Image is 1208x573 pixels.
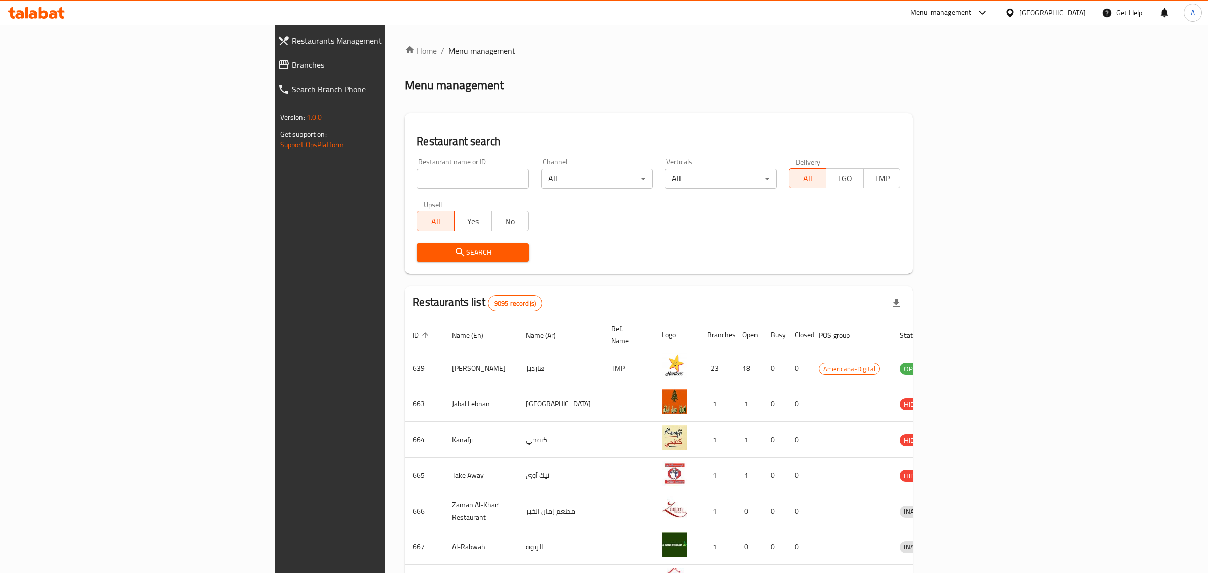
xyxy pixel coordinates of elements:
img: Take Away [662,461,687,486]
a: Restaurants Management [270,29,477,53]
td: [PERSON_NAME] [444,350,518,386]
span: Branches [292,59,469,71]
div: HIDDEN [900,470,930,482]
td: Zaman Al-Khair Restaurant [444,493,518,529]
a: Search Branch Phone [270,77,477,101]
td: 0 [763,422,787,458]
span: TMP [868,171,897,186]
td: مطعم زمان الخير [518,493,603,529]
span: Americana-Digital [819,363,879,375]
td: 23 [699,350,734,386]
span: ID [413,329,432,341]
th: Closed [787,320,811,350]
button: TMP [863,168,901,188]
td: 1 [699,493,734,529]
label: Delivery [796,158,821,165]
div: All [541,169,653,189]
div: [GEOGRAPHIC_DATA] [1019,7,1086,18]
button: All [417,211,455,231]
div: Menu-management [910,7,972,19]
td: [GEOGRAPHIC_DATA] [518,386,603,422]
img: Zaman Al-Khair Restaurant [662,496,687,522]
td: Al-Rabwah [444,529,518,565]
h2: Restaurant search [417,134,900,149]
span: Get support on: [280,128,327,141]
td: Kanafji [444,422,518,458]
td: 0 [787,422,811,458]
th: Logo [654,320,699,350]
td: 0 [763,458,787,493]
span: Search [425,246,520,259]
td: 1 [699,422,734,458]
td: 0 [734,529,763,565]
span: A [1191,7,1195,18]
span: Search Branch Phone [292,83,469,95]
span: Yes [459,214,488,229]
td: كنفجي [518,422,603,458]
td: 0 [763,386,787,422]
button: Search [417,243,528,262]
span: INACTIVE [900,541,934,553]
img: Hardee's [662,353,687,379]
span: HIDDEN [900,399,930,410]
span: 9095 record(s) [488,299,542,308]
th: Busy [763,320,787,350]
span: Version: [280,111,305,124]
div: HIDDEN [900,398,930,410]
td: 1 [734,386,763,422]
td: 1 [734,422,763,458]
td: 0 [734,493,763,529]
span: OPEN [900,363,925,375]
button: Yes [454,211,492,231]
button: No [491,211,529,231]
th: Branches [699,320,734,350]
span: Restaurants Management [292,35,469,47]
div: OPEN [900,363,925,375]
span: TGO [830,171,860,186]
label: Upsell [424,201,442,208]
td: 0 [787,529,811,565]
td: 0 [763,529,787,565]
span: Menu management [448,45,515,57]
td: 1 [699,458,734,493]
td: 0 [787,493,811,529]
span: Name (En) [452,329,496,341]
div: INACTIVE [900,541,934,553]
span: All [793,171,822,186]
td: 0 [787,386,811,422]
span: Name (Ar) [526,329,569,341]
td: الربوة [518,529,603,565]
td: 0 [763,493,787,529]
td: 1 [699,386,734,422]
span: Status [900,329,933,341]
input: Search for restaurant name or ID.. [417,169,528,189]
td: 18 [734,350,763,386]
td: هارديز [518,350,603,386]
div: Total records count [488,295,542,311]
span: POS group [819,329,863,341]
img: Kanafji [662,425,687,450]
td: 1 [699,529,734,565]
button: All [789,168,826,188]
td: Take Away [444,458,518,493]
nav: breadcrumb [405,45,913,57]
td: 1 [734,458,763,493]
span: HIDDEN [900,435,930,446]
span: All [421,214,450,229]
td: 0 [763,350,787,386]
h2: Restaurants list [413,295,542,311]
td: 0 [787,458,811,493]
div: Export file [884,291,909,315]
button: TGO [826,168,864,188]
span: INACTIVE [900,506,934,517]
span: 1.0.0 [307,111,322,124]
a: Support.OpsPlatform [280,138,344,151]
td: 0 [787,350,811,386]
td: TMP [603,350,654,386]
th: Open [734,320,763,350]
span: No [496,214,525,229]
img: Jabal Lebnan [662,389,687,414]
a: Branches [270,53,477,77]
